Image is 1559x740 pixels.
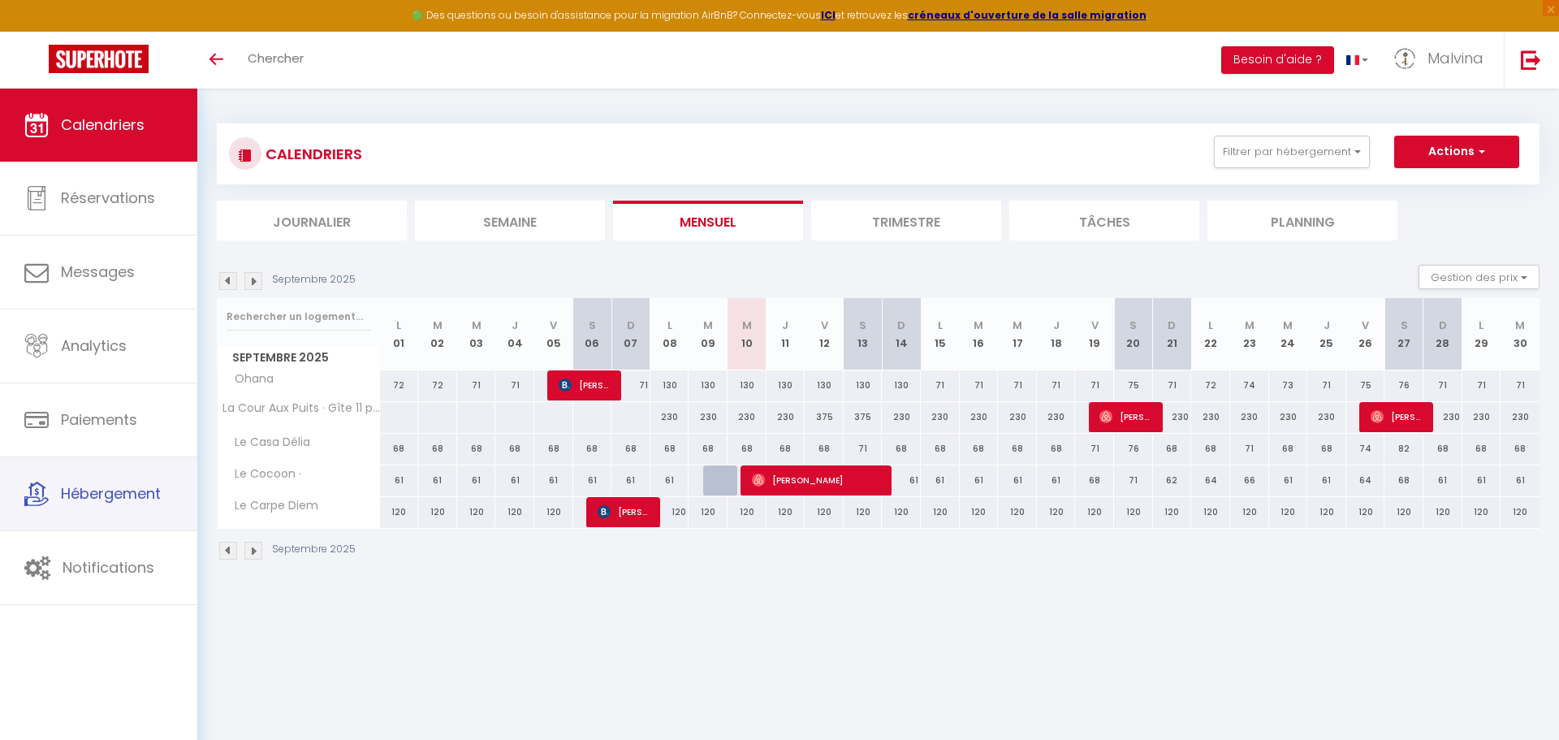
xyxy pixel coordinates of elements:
div: 120 [1384,497,1423,527]
th: 15 [921,298,960,370]
div: 68 [650,434,689,464]
span: [PERSON_NAME] [1371,401,1423,432]
div: 375 [805,402,844,432]
div: 130 [767,370,805,400]
a: ICI [821,8,836,22]
div: 71 [921,370,960,400]
span: Malvina [1427,48,1483,68]
div: 120 [1075,497,1114,527]
span: Notifications [63,557,154,578]
abbr: L [1208,318,1213,333]
div: 120 [457,497,496,527]
th: 04 [495,298,534,370]
div: 120 [1269,497,1308,527]
div: 64 [1346,465,1385,495]
a: Chercher [235,32,316,89]
abbr: S [589,318,596,333]
abbr: L [667,318,672,333]
div: 61 [921,465,960,495]
div: 120 [844,497,883,527]
div: 120 [1307,497,1346,527]
div: 71 [1075,434,1114,464]
abbr: S [1401,318,1408,333]
span: Calendriers [61,115,145,135]
div: 64 [1191,465,1230,495]
th: 27 [1384,298,1423,370]
div: 68 [960,434,999,464]
div: 71 [844,434,883,464]
div: 72 [1191,370,1230,400]
th: 07 [611,298,650,370]
div: 68 [1423,434,1462,464]
th: 26 [1346,298,1385,370]
div: 71 [998,370,1037,400]
div: 72 [380,370,419,400]
div: 68 [611,434,650,464]
div: 82 [1384,434,1423,464]
div: 68 [1384,465,1423,495]
div: 68 [728,434,767,464]
th: 18 [1037,298,1076,370]
abbr: D [1168,318,1176,333]
div: 71 [1075,370,1114,400]
div: 68 [1037,434,1076,464]
span: Paiements [61,409,137,430]
div: 230 [960,402,999,432]
th: 01 [380,298,419,370]
div: 61 [650,465,689,495]
div: 68 [689,434,728,464]
div: 230 [767,402,805,432]
div: 68 [1307,434,1346,464]
th: 09 [689,298,728,370]
span: Ohana [220,370,281,388]
button: Gestion des prix [1419,265,1540,289]
div: 120 [650,497,689,527]
p: Septembre 2025 [272,542,356,557]
div: 73 [1269,370,1308,400]
div: 68 [380,434,419,464]
div: 120 [1346,497,1385,527]
abbr: M [1245,318,1255,333]
div: 120 [1114,497,1153,527]
th: 03 [457,298,496,370]
div: 68 [1501,434,1540,464]
span: Septembre 2025 [218,346,379,370]
div: 120 [1501,497,1540,527]
div: 61 [611,465,650,495]
div: 230 [1153,402,1192,432]
div: 61 [534,465,573,495]
strong: créneaux d'ouverture de la salle migration [908,8,1147,22]
th: 08 [650,298,689,370]
span: [PERSON_NAME] [752,465,882,495]
abbr: J [782,318,788,333]
abbr: M [974,318,983,333]
div: 230 [689,402,728,432]
div: 61 [1037,465,1076,495]
span: Réservations [61,188,155,208]
div: 120 [689,497,728,527]
div: 120 [1230,497,1269,527]
p: Septembre 2025 [272,272,356,288]
div: 230 [650,402,689,432]
div: 62 [1153,465,1192,495]
div: 130 [689,370,728,400]
div: 61 [1462,465,1501,495]
div: 71 [1501,370,1540,400]
div: 71 [495,370,534,400]
div: 68 [767,434,805,464]
abbr: M [433,318,443,333]
div: 375 [844,402,883,432]
div: 68 [1075,465,1114,495]
th: 23 [1230,298,1269,370]
li: Tâches [1009,201,1199,240]
div: 71 [1307,370,1346,400]
th: 30 [1501,298,1540,370]
img: Super Booking [49,45,149,73]
abbr: M [1283,318,1293,333]
div: 120 [767,497,805,527]
a: ... Malvina [1380,32,1504,89]
span: Chercher [248,50,304,67]
div: 74 [1230,370,1269,400]
div: 61 [573,465,612,495]
div: 230 [1269,402,1308,432]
